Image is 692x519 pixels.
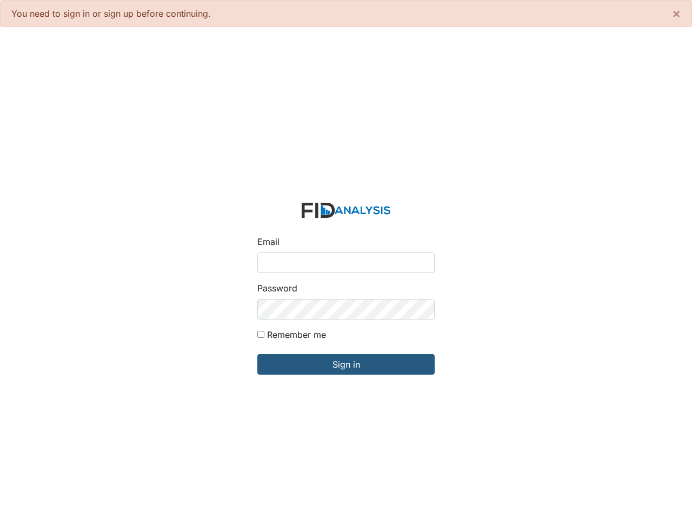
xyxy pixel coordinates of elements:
img: logo-2fc8c6e3336f68795322cb6e9a2b9007179b544421de10c17bdaae8622450297.svg [302,203,390,218]
label: Email [257,235,280,248]
span: × [672,5,681,21]
label: Password [257,282,297,295]
input: Sign in [257,354,435,375]
label: Remember me [267,328,326,341]
button: × [661,1,691,26]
